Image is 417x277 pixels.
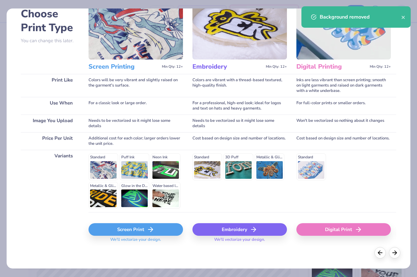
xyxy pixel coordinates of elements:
div: Background removed [320,13,401,21]
div: For a professional, high-end look; ideal for logos and text on hats and heavy garments. [192,97,287,115]
h2: Choose Print Type [21,7,79,35]
div: Colors are vibrant with a thread-based textured, high-quality finish. [192,74,287,97]
div: Digital Print [296,223,391,236]
h3: Screen Printing [89,63,159,71]
div: For a classic look or large order. [89,97,183,115]
div: Colors will be very vibrant and slightly raised on the garment's surface. [89,74,183,97]
span: Min Qty: 12+ [266,65,287,69]
div: Cost based on design size and number of locations. [192,132,287,150]
div: Use When [21,97,79,115]
button: close [401,13,406,21]
div: Screen Print [89,223,183,236]
div: Needs to be vectorized so it might lose some details [89,115,183,132]
div: Cost based on design size and number of locations. [296,132,391,150]
div: Additional cost for each color; larger orders lower the unit price. [89,132,183,150]
div: Won't be vectorized so nothing about it changes [296,115,391,132]
div: Inks are less vibrant than screen printing; smooth on light garments and raised on dark garments ... [296,74,391,97]
h3: Digital Printing [296,63,367,71]
span: Min Qty: 12+ [370,65,391,69]
div: For full-color prints or smaller orders. [296,97,391,115]
div: Needs to be vectorized so it might lose some details [192,115,287,132]
div: Embroidery [192,223,287,236]
div: Variants [21,150,79,212]
p: You can change this later. [21,38,79,43]
h3: Embroidery [192,63,263,71]
span: Min Qty: 12+ [162,65,183,69]
span: We'll vectorize your design. [212,237,267,246]
span: We'll vectorize your design. [108,237,163,246]
div: Print Like [21,74,79,97]
div: Price Per Unit [21,132,79,150]
div: Image You Upload [21,115,79,132]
